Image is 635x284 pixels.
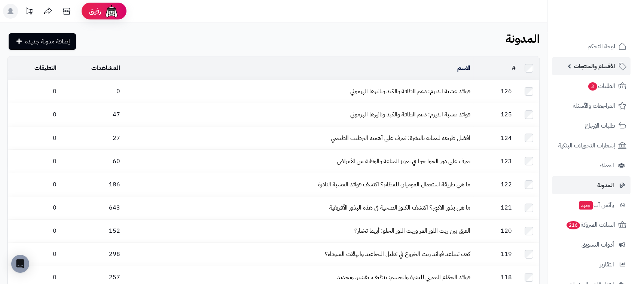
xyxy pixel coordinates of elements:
td: 643 [59,196,123,219]
span: المدونة [597,180,614,190]
a: العملاء [552,156,631,174]
td: 0 [8,150,59,172]
span: إشعارات التحويلات البنكية [558,140,615,151]
td: 0 [8,173,59,196]
td: 60 [59,150,123,172]
a: الفرق بين زيت اللوز المر وزيت اللوز الحلو: أيهما تختار؟ [354,226,470,235]
td: 298 [59,243,123,266]
div: Open Intercom Messenger [11,255,29,273]
a: تعرف على دور الخوا جوا في تعزيز المناعة والوقاية من الأمراض [337,157,470,166]
span: إضافة مدونة جديدة [25,37,70,46]
td: 0 [8,103,59,126]
a: السلات المتروكة216 [552,216,631,234]
a: ما هي طريقة استعمال الموميان للعظام؟ اكتشف فوائد العشبة النادرة [318,180,470,189]
span: لوحة التحكم [587,41,615,52]
a: ما هي بذور الاكبي؟ اكتشف الكنوز الصحية في هذه البذور الأفريقية [329,203,470,212]
td: 0 [59,80,123,103]
span: 216 [567,221,580,229]
a: فوائد الحمّام المغربي للبشرة والجسم: تنظيف، تقشير، وتجديد [337,273,470,282]
td: 152 [59,220,123,242]
span: 123 [497,157,516,166]
td: 0 [8,243,59,266]
a: إضافة مدونة جديدة [9,33,76,50]
a: لوحة التحكم [552,37,631,55]
td: 186 [59,173,123,196]
td: المشاهدات [59,57,123,80]
span: 125 [497,110,516,119]
td: 0 [8,80,59,103]
span: 118 [497,273,516,282]
a: المراجعات والأسئلة [552,97,631,115]
span: العملاء [599,160,614,171]
b: المدونة [506,30,540,47]
span: الأقسام والمنتجات [574,61,615,71]
span: السلات المتروكة [566,220,615,230]
td: 27 [59,126,123,149]
span: جديد [579,201,593,210]
a: التقارير [552,256,631,274]
span: 126 [497,87,516,96]
span: 122 [497,180,516,189]
a: المدونة [552,176,631,194]
span: أدوات التسويق [581,239,614,250]
span: طلبات الإرجاع [585,120,615,131]
td: # [473,57,519,80]
span: الطلبات [587,81,615,91]
span: 121 [497,203,516,212]
td: 0 [8,220,59,242]
span: التقارير [600,259,614,270]
a: إشعارات التحويلات البنكية [552,137,631,155]
a: فوائد عشبة الديرم: دعم الطاقة والكبد وتاثيرها الهرموني [350,87,470,96]
a: كيف تساعد فوائد زيت الخروع في تقليل التجاعيد والهالات السوداء؟ [325,250,470,259]
span: وآتس آب [578,200,614,210]
img: ai-face.png [104,4,119,19]
span: 3 [588,82,597,91]
a: أدوات التسويق [552,236,631,254]
a: وآتس آبجديد [552,196,631,214]
td: 0 [8,196,59,219]
a: فوائد عشبة الديرم: دعم الطاقة والكبد وتاثيرها الهرموني [350,110,470,119]
span: 124 [497,134,516,143]
td: التعليقات [8,57,59,80]
td: 0 [8,126,59,149]
a: الطلبات3 [552,77,631,95]
a: طلبات الإرجاع [552,117,631,135]
td: 47 [59,103,123,126]
a: افضل طريقة للعناية بالبشرة: تعرف على أهمية الترطيب الطبيعي [331,134,470,143]
span: 119 [497,250,516,259]
a: الاسم [457,64,470,73]
a: تحديثات المنصة [20,4,39,21]
span: المراجعات والأسئلة [573,101,615,111]
span: رفيق [89,7,101,16]
span: 120 [497,226,516,235]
